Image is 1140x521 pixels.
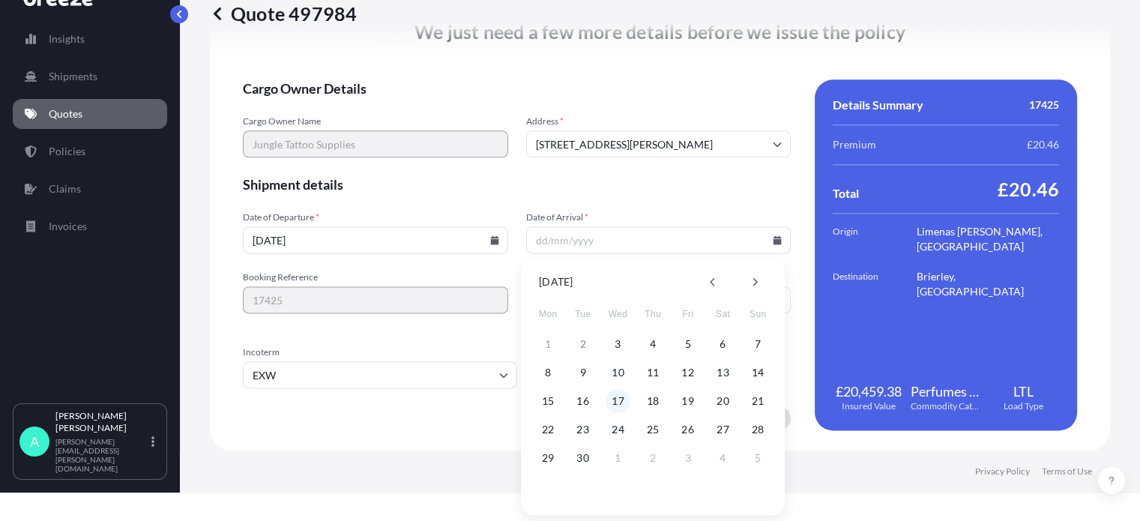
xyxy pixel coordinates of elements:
p: [PERSON_NAME][EMAIL_ADDRESS][PERSON_NAME][DOMAIN_NAME] [55,437,148,473]
span: Cargo Owner Details [243,79,791,97]
a: Quotes [13,99,167,129]
button: 24 [606,418,630,442]
input: Select... [243,361,517,388]
input: Cargo owner address [526,130,791,157]
button: 19 [676,389,700,413]
button: 3 [606,332,630,356]
span: £20,459.38 [836,382,902,400]
button: 25 [641,418,665,442]
p: Insights [49,31,85,46]
button: 9 [571,361,595,385]
button: 12 [676,361,700,385]
span: Total [833,186,859,201]
span: Load Type [1004,400,1043,412]
button: 30 [571,446,595,470]
button: 29 [536,446,560,470]
span: Wednesday [605,299,632,329]
span: Incoterm [243,346,517,358]
span: Shipment details [243,175,791,193]
input: dd/mm/yyyy [243,226,508,253]
span: Commodity Category [911,400,982,412]
a: Invoices [13,211,167,241]
button: 13 [711,361,735,385]
span: Friday [675,299,702,329]
button: 5 [676,332,700,356]
button: 21 [746,389,770,413]
span: Premium [833,137,876,152]
div: [DATE] [539,273,573,291]
button: 10 [606,361,630,385]
span: Origin [833,224,917,254]
span: Date of Departure [243,211,508,223]
span: A [30,434,39,449]
a: Policies [13,136,167,166]
a: Privacy Policy [975,466,1030,478]
input: Your internal reference [243,286,508,313]
span: Monday [534,299,561,329]
button: 26 [676,418,700,442]
p: Invoices [49,219,87,234]
span: £20.46 [1027,137,1059,152]
span: Thursday [639,299,666,329]
button: 5 [746,446,770,470]
span: LTL [1013,382,1034,400]
button: 11 [641,361,665,385]
button: 16 [571,389,595,413]
button: 4 [711,446,735,470]
button: 27 [711,418,735,442]
p: Quotes [49,106,82,121]
span: Cargo Owner Name [243,115,508,127]
button: 28 [746,418,770,442]
span: Saturday [709,299,736,329]
button: 17 [606,389,630,413]
button: 6 [711,332,735,356]
p: Policies [49,144,85,159]
span: Destination [833,269,917,299]
span: Brierley, [GEOGRAPHIC_DATA] [917,269,1059,299]
button: 3 [676,446,700,470]
span: Limenas [PERSON_NAME], [GEOGRAPHIC_DATA] [917,224,1059,254]
button: 2 [641,446,665,470]
button: 18 [641,389,665,413]
button: 14 [746,361,770,385]
button: 23 [571,418,595,442]
a: Shipments [13,61,167,91]
span: Booking Reference [243,271,508,283]
p: Shipments [49,69,97,84]
span: 17425 [1029,97,1059,112]
p: [PERSON_NAME] [PERSON_NAME] [55,410,148,434]
span: Details Summary [833,97,923,112]
button: 7 [746,332,770,356]
button: 15 [536,389,560,413]
span: Insured Value [842,400,896,412]
span: Sunday [744,299,771,329]
span: Address [526,115,791,127]
span: £20.46 [998,177,1059,201]
input: dd/mm/yyyy [526,226,791,253]
p: Quote 497984 [210,1,357,25]
button: 22 [536,418,560,442]
p: Claims [49,181,81,196]
span: Perfumes and Cosmetic Products [911,382,982,400]
a: Insights [13,24,167,54]
button: 1 [606,446,630,470]
span: Tuesday [570,299,597,329]
a: Terms of Use [1042,466,1092,478]
span: Date of Arrival [526,211,791,223]
a: Claims [13,174,167,204]
button: 4 [641,332,665,356]
button: 20 [711,389,735,413]
button: 8 [536,361,560,385]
